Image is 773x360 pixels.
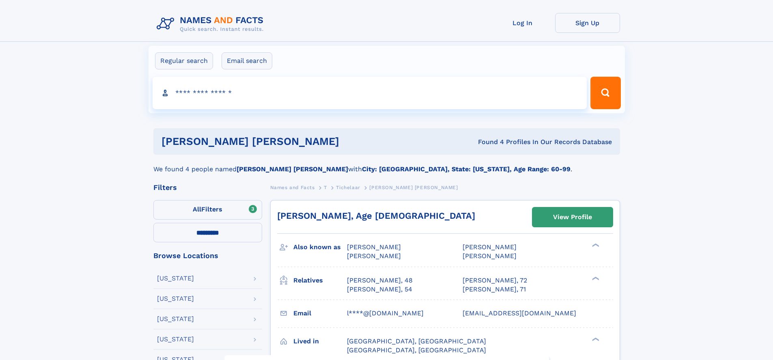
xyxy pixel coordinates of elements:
[237,165,348,173] b: [PERSON_NAME] [PERSON_NAME]
[347,337,486,345] span: [GEOGRAPHIC_DATA], [GEOGRAPHIC_DATA]
[324,185,327,190] span: T
[293,240,347,254] h3: Also known as
[161,136,409,147] h1: [PERSON_NAME] [PERSON_NAME]
[532,207,613,227] a: View Profile
[463,285,526,294] a: [PERSON_NAME], 71
[336,182,360,192] a: Tichelaar
[463,276,527,285] a: [PERSON_NAME], 72
[347,346,486,354] span: [GEOGRAPHIC_DATA], [GEOGRAPHIC_DATA]
[153,13,270,35] img: Logo Names and Facts
[553,208,592,226] div: View Profile
[155,52,213,69] label: Regular search
[347,243,401,251] span: [PERSON_NAME]
[347,276,413,285] a: [PERSON_NAME], 48
[590,243,600,248] div: ❯
[157,275,194,282] div: [US_STATE]
[222,52,272,69] label: Email search
[270,182,315,192] a: Names and Facts
[157,295,194,302] div: [US_STATE]
[347,252,401,260] span: [PERSON_NAME]
[153,184,262,191] div: Filters
[293,274,347,287] h3: Relatives
[362,165,571,173] b: City: [GEOGRAPHIC_DATA], State: [US_STATE], Age Range: 60-99
[153,252,262,259] div: Browse Locations
[463,252,517,260] span: [PERSON_NAME]
[153,200,262,220] label: Filters
[277,211,475,221] a: [PERSON_NAME], Age [DEMOGRAPHIC_DATA]
[157,316,194,322] div: [US_STATE]
[153,77,587,109] input: search input
[336,185,360,190] span: Tichelaar
[293,306,347,320] h3: Email
[463,243,517,251] span: [PERSON_NAME]
[193,205,201,213] span: All
[157,336,194,343] div: [US_STATE]
[590,336,600,342] div: ❯
[409,138,612,147] div: Found 4 Profiles In Our Records Database
[490,13,555,33] a: Log In
[590,276,600,281] div: ❯
[293,334,347,348] h3: Lived in
[324,182,327,192] a: T
[369,185,458,190] span: [PERSON_NAME] [PERSON_NAME]
[555,13,620,33] a: Sign Up
[590,77,620,109] button: Search Button
[463,309,576,317] span: [EMAIL_ADDRESS][DOMAIN_NAME]
[347,285,412,294] a: [PERSON_NAME], 54
[153,155,620,174] div: We found 4 people named with .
